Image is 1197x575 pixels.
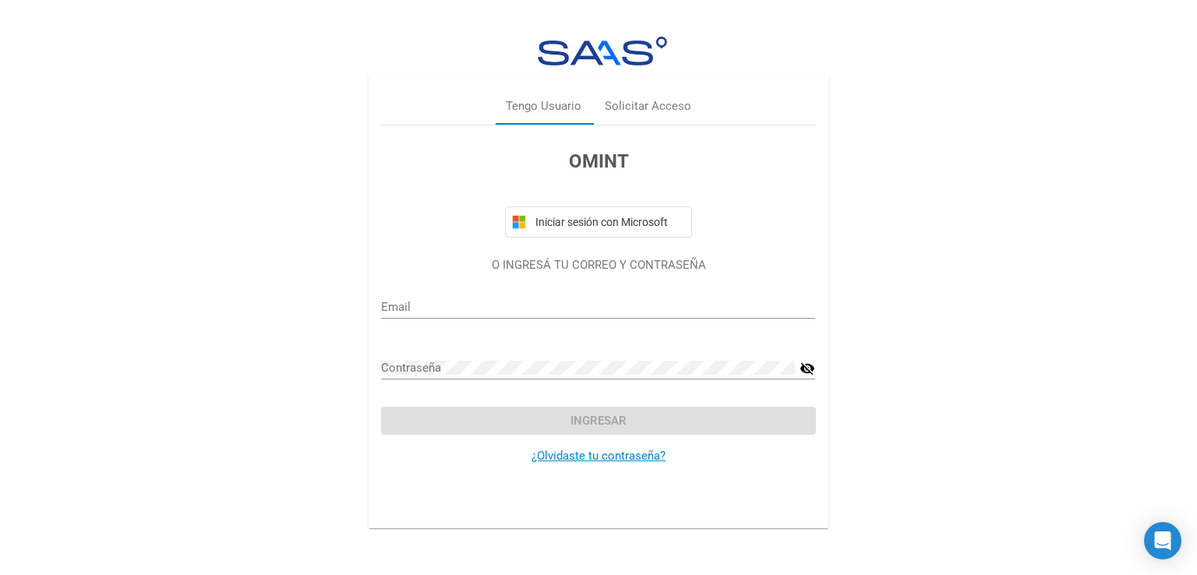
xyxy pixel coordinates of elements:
[531,449,666,463] a: ¿Olvidaste tu contraseña?
[605,97,691,115] div: Solicitar Acceso
[505,206,692,238] button: Iniciar sesión con Microsoft
[381,407,815,435] button: Ingresar
[1144,522,1181,559] div: Open Intercom Messenger
[532,216,685,228] span: Iniciar sesión con Microsoft
[506,97,581,115] div: Tengo Usuario
[800,359,815,378] mat-icon: visibility_off
[381,147,815,175] h3: OMINT
[570,414,627,428] span: Ingresar
[381,256,815,274] p: O INGRESÁ TU CORREO Y CONTRASEÑA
